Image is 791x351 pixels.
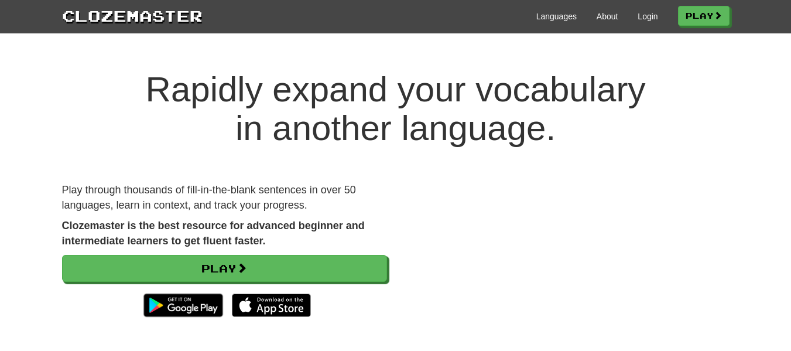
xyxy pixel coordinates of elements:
strong: Clozemaster is the best resource for advanced beginner and intermediate learners to get fluent fa... [62,220,365,247]
a: Languages [536,11,577,22]
p: Play through thousands of fill-in-the-blank sentences in over 50 languages, learn in context, and... [62,183,387,213]
a: About [597,11,618,22]
a: Login [638,11,658,22]
img: Get it on Google Play [138,288,228,323]
a: Play [62,255,387,282]
a: Play [678,6,730,26]
a: Clozemaster [62,5,203,26]
img: Download_on_the_App_Store_Badge_US-UK_135x40-25178aeef6eb6b83b96f5f2d004eda3bffbb37122de64afbaef7... [232,294,311,317]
